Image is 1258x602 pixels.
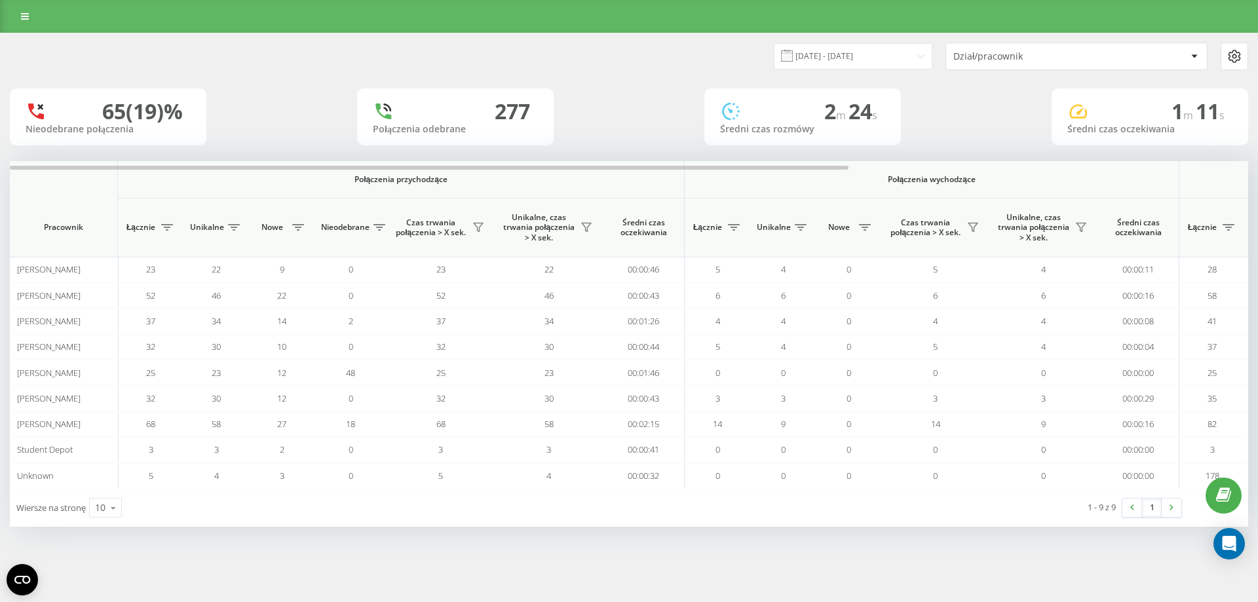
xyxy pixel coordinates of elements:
[847,443,851,455] span: 0
[713,418,722,430] span: 14
[544,263,554,275] span: 22
[603,463,685,489] td: 00:00:32
[277,392,286,404] span: 12
[824,97,848,125] span: 2
[7,564,38,595] button: Open CMP widget
[847,367,851,379] span: 0
[321,222,370,233] span: Nieodebrane
[781,263,786,275] span: 4
[715,392,720,404] span: 3
[715,367,720,379] span: 0
[953,51,1110,62] div: Dział/pracownik
[603,257,685,282] td: 00:00:46
[933,315,938,327] span: 4
[349,443,353,455] span: 0
[1206,470,1219,481] span: 178
[1172,97,1196,125] span: 1
[214,470,219,481] span: 4
[847,418,851,430] span: 0
[146,341,155,352] span: 32
[715,174,1149,185] span: Połączenia wychodzące
[781,470,786,481] span: 0
[190,222,224,233] span: Unikalne
[847,392,851,404] span: 0
[436,290,446,301] span: 52
[349,315,353,327] span: 2
[1067,124,1232,135] div: Średni czas oczekiwania
[436,263,446,275] span: 23
[501,212,577,243] span: Unikalne, czas trwania połączenia > X sek.
[1088,500,1116,514] div: 1 - 9 z 9
[212,290,221,301] span: 46
[1041,315,1046,327] span: 4
[872,108,877,122] span: s
[603,411,685,437] td: 00:02:15
[1208,263,1217,275] span: 28
[16,502,86,514] span: Wiersze na stronę
[373,124,538,135] div: Połączenia odebrane
[17,290,81,301] span: [PERSON_NAME]
[1097,282,1179,308] td: 00:00:16
[349,290,353,301] span: 0
[781,367,786,379] span: 0
[781,392,786,404] span: 3
[603,360,685,385] td: 00:01:46
[715,263,720,275] span: 5
[715,290,720,301] span: 6
[277,341,286,352] span: 10
[393,217,468,238] span: Czas trwania połączenia > X sek.
[1041,470,1046,481] span: 0
[436,341,446,352] span: 32
[847,290,851,301] span: 0
[781,290,786,301] span: 6
[933,290,938,301] span: 6
[1186,222,1219,233] span: Łącznie
[438,470,443,481] span: 5
[149,443,153,455] span: 3
[603,334,685,360] td: 00:00:44
[1097,463,1179,489] td: 00:00:00
[212,263,221,275] span: 22
[781,443,786,455] span: 0
[1097,411,1179,437] td: 00:00:16
[212,392,221,404] span: 30
[1041,367,1046,379] span: 0
[1041,263,1046,275] span: 4
[544,341,554,352] span: 30
[546,443,551,455] span: 3
[1107,217,1169,238] span: Średni czas oczekiwania
[720,124,885,135] div: Średni czas rozmówy
[1041,341,1046,352] span: 4
[212,418,221,430] span: 58
[1219,108,1225,122] span: s
[277,290,286,301] span: 22
[17,470,54,481] span: Unknown
[17,392,81,404] span: [PERSON_NAME]
[848,97,877,125] span: 24
[146,367,155,379] span: 25
[888,217,963,238] span: Czas trwania połączenia > X sek.
[17,315,81,327] span: [PERSON_NAME]
[544,392,554,404] span: 30
[715,470,720,481] span: 0
[1041,418,1046,430] span: 9
[1097,360,1179,385] td: 00:00:00
[349,263,353,275] span: 0
[836,108,848,122] span: m
[146,290,155,301] span: 52
[847,263,851,275] span: 0
[1196,97,1225,125] span: 11
[102,99,183,124] div: 65 (19)%
[1097,257,1179,282] td: 00:00:11
[1208,367,1217,379] span: 25
[757,222,791,233] span: Unikalne
[1213,528,1245,559] div: Open Intercom Messenger
[124,222,157,233] span: Łącznie
[1208,341,1217,352] span: 37
[715,341,720,352] span: 5
[691,222,724,233] span: Łącznie
[346,418,355,430] span: 18
[17,263,81,275] span: [PERSON_NAME]
[212,367,221,379] span: 23
[546,470,551,481] span: 4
